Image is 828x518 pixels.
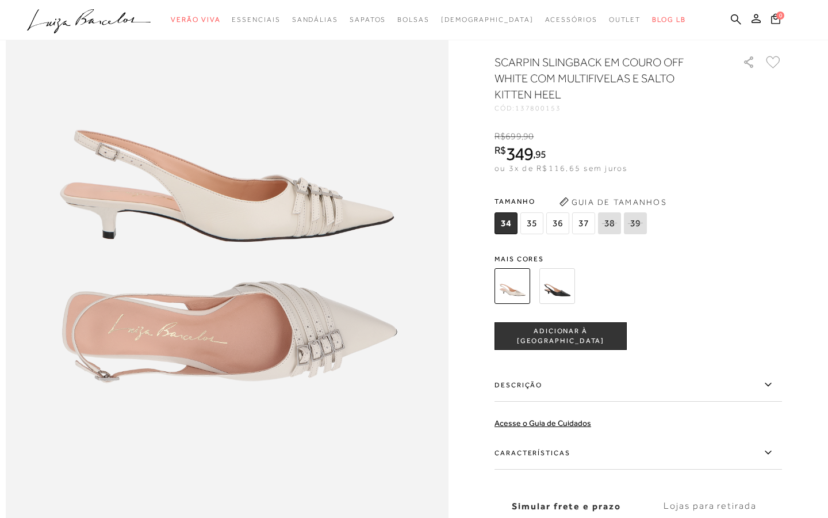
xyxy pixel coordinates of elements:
img: SCARPIN SLINGBACK EM COURO OFF WHITE COM MULTIFIVELAS E SALTO KITTEN HEEL [494,268,530,304]
h1: SCARPIN SLINGBACK EM COURO OFF WHITE COM MULTIFIVELAS E SALTO KITTEN HEEL [494,54,710,102]
span: ou 3x de R$116,65 sem juros [494,164,627,173]
span: BLOG LB [652,16,685,24]
span: 90 [523,131,534,142]
span: Sandálias [292,16,338,24]
span: 349 [506,144,533,165]
span: 699 [505,131,521,142]
a: categoryNavScreenReaderText [171,9,220,31]
button: ADICIONAR À [GEOGRAPHIC_DATA] [494,322,627,350]
a: categoryNavScreenReaderText [545,9,597,31]
span: Tamanho [494,193,650,210]
span: 35 [520,212,543,234]
span: Mais cores [494,256,782,262]
span: 38 [598,212,621,234]
span: Acessórios [545,16,597,24]
span: 36 [546,212,569,234]
span: [DEMOGRAPHIC_DATA] [441,16,534,24]
i: , [522,131,534,142]
label: Descrição [494,368,782,402]
i: , [533,149,546,159]
i: R$ [494,131,505,142]
img: SCARPIN SLINGBACK EM COURO PRETO COM MULTIFIVELAS E SALTO KITTEN HEEL [539,268,575,304]
span: 39 [624,212,647,234]
span: 0 [776,12,784,20]
span: 37 [572,212,595,234]
button: 0 [768,13,784,28]
a: categoryNavScreenReaderText [292,9,338,31]
span: Bolsas [397,16,430,24]
a: noSubCategoriesText [441,9,534,31]
span: 137800153 [515,104,561,112]
label: Características [494,436,782,470]
span: 34 [494,212,517,234]
button: Guia de Tamanhos [555,193,670,211]
span: 95 [535,148,546,160]
span: ADICIONAR À [GEOGRAPHIC_DATA] [495,326,626,346]
div: CÓD: [494,105,724,112]
span: Sapatos [350,16,386,24]
a: categoryNavScreenReaderText [232,9,280,31]
span: Essenciais [232,16,280,24]
a: Acesse o Guia de Cuidados [494,418,591,428]
i: R$ [494,145,506,155]
a: categoryNavScreenReaderText [609,9,641,31]
a: BLOG LB [652,9,685,31]
span: Verão Viva [171,16,220,24]
span: Outlet [609,16,641,24]
a: categoryNavScreenReaderText [397,9,430,31]
a: categoryNavScreenReaderText [350,9,386,31]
